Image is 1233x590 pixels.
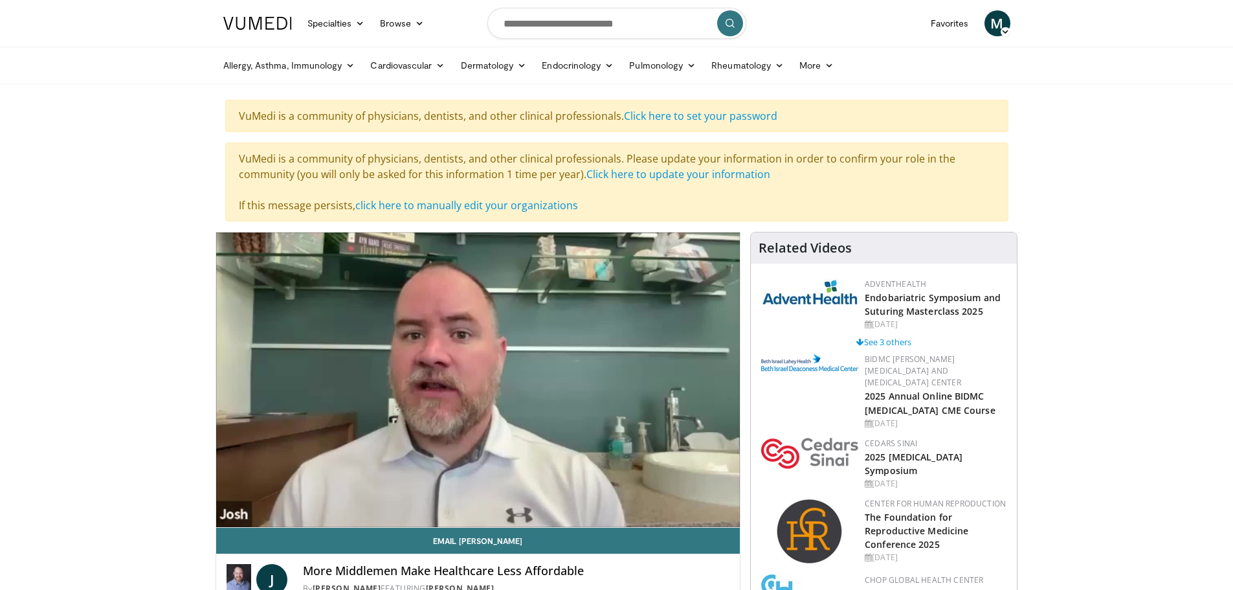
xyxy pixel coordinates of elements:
[856,336,911,348] a: See 3 others
[865,278,926,289] a: AdventHealth
[865,574,983,585] a: CHOP Global Health Center
[865,478,1006,490] div: [DATE]
[225,142,1008,221] div: VuMedi is a community of physicians, dentists, and other clinical professionals. Please update yo...
[624,109,777,123] a: Click here to set your password
[792,52,841,78] a: More
[586,167,770,181] a: Click here to update your information
[761,438,858,469] img: 7e905080-f4a2-4088-8787-33ce2bef9ada.png.150x105_q85_autocrop_double_scale_upscale_version-0.2.png
[865,552,1006,563] div: [DATE]
[761,278,858,305] img: 5c3c682d-da39-4b33-93a5-b3fb6ba9580b.jpg.150x105_q85_autocrop_double_scale_upscale_version-0.2.jpg
[865,438,917,449] a: Cedars Sinai
[453,52,535,78] a: Dermatology
[865,354,961,388] a: BIDMC [PERSON_NAME][MEDICAL_DATA] and [MEDICAL_DATA] Center
[865,390,995,416] a: 2025 Annual Online BIDMC [MEDICAL_DATA] CME Course
[223,17,292,30] img: VuMedi Logo
[865,291,1001,317] a: Endobariatric Symposium and Suturing Masterclass 2025
[704,52,792,78] a: Rheumatology
[487,8,746,39] input: Search topics, interventions
[621,52,704,78] a: Pulmonology
[216,233,740,528] video-js: Video Player
[534,52,621,78] a: Endocrinology
[355,198,578,212] a: click here to manually edit your organizations
[216,52,363,78] a: Allergy, Asthma, Immunology
[303,564,729,578] h4: More Middlemen Make Healthcare Less Affordable
[225,100,1008,132] div: VuMedi is a community of physicians, dentists, and other clinical professionals.
[362,52,452,78] a: Cardiovascular
[865,511,968,550] a: The Foundation for Reproductive Medicine Conference 2025
[759,240,852,256] h4: Related Videos
[761,354,858,371] img: c96b19ec-a48b-46a9-9095-935f19585444.png.150x105_q85_autocrop_double_scale_upscale_version-0.2.png
[984,10,1010,36] a: M
[372,10,432,36] a: Browse
[216,528,740,554] a: Email [PERSON_NAME]
[865,451,962,477] a: 2025 [MEDICAL_DATA] Symposium
[300,10,373,36] a: Specialties
[865,319,1006,330] div: [DATE]
[776,498,844,566] img: c058e059-5986-4522-8e32-16b7599f4943.png.150x105_q85_autocrop_double_scale_upscale_version-0.2.png
[923,10,977,36] a: Favorites
[865,498,1006,509] a: Center for Human Reproduction
[865,418,1006,429] div: [DATE]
